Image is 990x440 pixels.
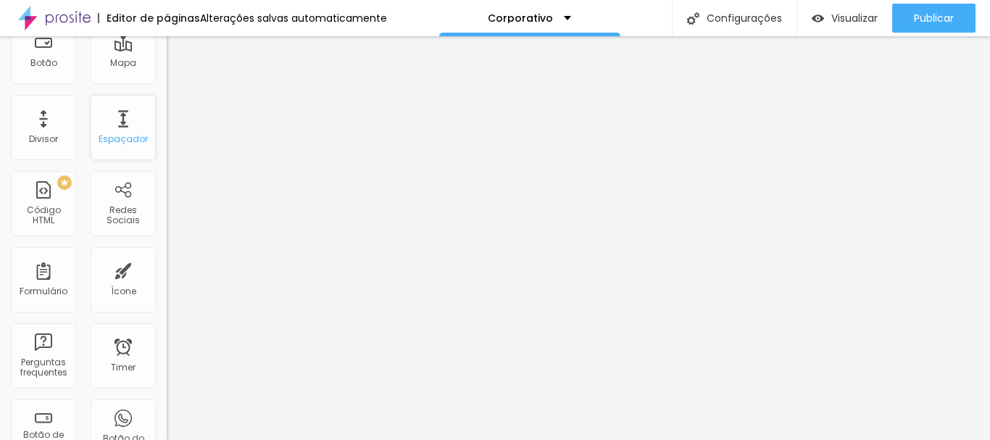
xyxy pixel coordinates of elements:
div: Ícone [111,286,136,296]
div: Alterações salvas automaticamente [200,13,387,23]
div: Timer [111,362,136,373]
div: Perguntas frequentes [14,357,72,378]
img: view-1.svg [812,12,824,25]
div: Mapa [110,58,136,68]
div: Editor de páginas [98,13,200,23]
p: Corporativo [488,13,553,23]
div: Código HTML [14,205,72,226]
div: Botão [30,58,57,68]
span: Publicar [914,12,954,24]
button: Publicar [892,4,976,33]
div: Espaçador [99,134,148,144]
img: Icone [687,12,699,25]
button: Visualizar [797,4,892,33]
div: Divisor [29,134,58,144]
div: Redes Sociais [94,205,151,226]
div: Formulário [20,286,67,296]
iframe: Editor [167,36,990,440]
span: Visualizar [831,12,878,24]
